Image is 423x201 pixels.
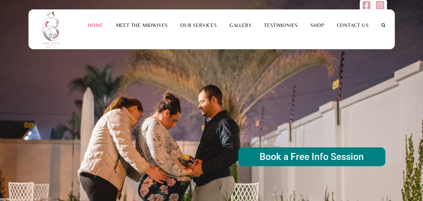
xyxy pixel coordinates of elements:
[363,1,370,10] img: facebook-square.svg
[258,22,304,28] a: Testimonies
[331,22,375,28] a: Contact Us
[110,22,174,28] a: Meet the Midwives
[81,22,109,28] a: Home
[238,147,385,166] rs-layer: Book a Free Info Session
[376,4,384,11] a: Follow us on Instagram
[223,22,258,28] a: Gallery
[38,9,66,49] img: This is us practice
[304,22,330,28] a: Shop
[376,1,384,10] img: instagram-square.svg
[174,22,223,28] a: Our Services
